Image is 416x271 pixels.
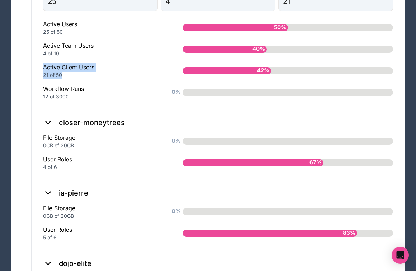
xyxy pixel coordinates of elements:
[43,204,160,220] div: File Storage
[43,84,160,100] div: Workflow Runs
[43,20,160,36] div: Active Users
[251,43,267,55] span: 40%
[43,93,160,100] div: 12 of 3000
[43,63,160,79] div: Active Client Users
[43,142,160,149] div: 0GB of 20GB
[43,164,160,171] div: 4 of 6
[43,155,160,171] div: User Roles
[59,188,88,198] h2: ia-pierre
[170,206,183,217] span: 0%
[43,225,160,241] div: User Roles
[272,22,288,33] span: 50%
[43,72,160,79] div: 21 of 50
[43,212,160,220] div: 0GB of 20GB
[170,135,183,147] span: 0%
[59,118,125,128] h2: closer-moneytrees
[43,28,160,36] div: 25 of 50
[170,86,183,98] span: 0%
[43,234,160,241] div: 5 of 6
[255,65,271,77] span: 42%
[392,247,409,264] div: Open Intercom Messenger
[341,227,357,239] span: 83%
[308,157,323,169] span: 67%
[59,258,91,268] h2: dojo-elite
[43,50,160,57] div: 4 of 10
[43,133,160,149] div: File Storage
[43,41,160,57] div: Active Team Users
